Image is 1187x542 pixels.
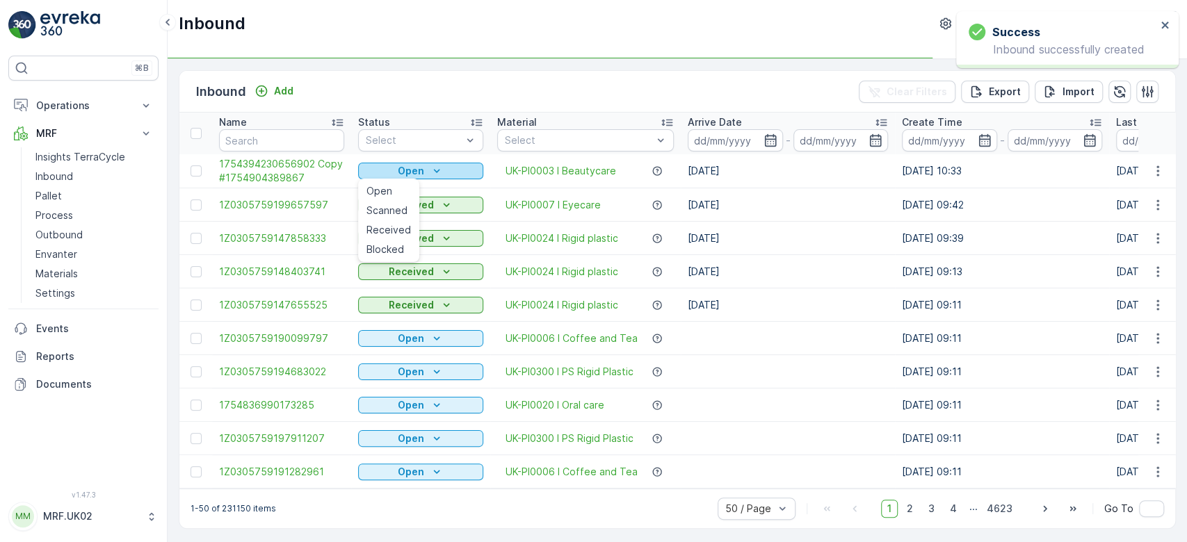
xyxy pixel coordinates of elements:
[681,188,895,222] td: [DATE]
[8,343,159,370] a: Reports
[506,265,618,279] a: UK-PI0024 I Rigid plastic
[358,115,390,129] p: Status
[358,363,483,380] button: Open
[1063,85,1095,99] p: Import
[506,298,618,312] a: UK-PI0024 I Rigid plastic
[8,491,159,499] span: v 1.47.3
[681,255,895,288] td: [DATE]
[219,198,344,212] span: 1Z0305759199657597
[35,286,75,300] p: Settings
[249,83,299,99] button: Add
[688,129,783,151] input: dd/mm/yyyy
[895,388,1109,422] td: [DATE] 09:11
[219,157,344,185] a: 1754394230656902 Copy #1754904389867
[505,133,652,147] p: Select
[8,370,159,398] a: Documents
[35,208,73,222] p: Process
[12,274,73,286] span: Net Weight :
[366,133,462,147] p: Select
[30,225,159,245] a: Outbound
[506,398,604,412] a: UK-PI0020 I Oral care
[1008,129,1103,151] input: dd/mm/yyyy
[191,333,202,344] div: Toggle Row Selected
[191,400,202,411] div: Toggle Row Selected
[73,274,78,286] span: -
[46,228,138,240] span: Parcel_UK02 #1484
[35,150,125,164] p: Insights TerraCycle
[398,432,424,445] p: Open
[35,267,78,281] p: Materials
[398,465,424,479] p: Open
[219,231,344,245] span: 1Z0305759147858333
[992,24,1040,40] h3: Success
[1000,132,1005,149] p: -
[881,500,898,518] span: 1
[219,465,344,479] a: 1Z0305759191282961
[179,13,245,35] p: Inbound
[40,11,100,39] img: logo_light-DOdMpM7g.png
[12,320,74,331] span: Asset Type :
[30,284,159,303] a: Settings
[30,206,159,225] a: Process
[358,330,483,347] button: Open
[219,398,344,412] span: 1754836990173285
[35,247,77,261] p: Envanter
[35,189,62,203] p: Pallet
[30,186,159,206] a: Pallet
[506,164,616,178] a: UK-PI0003 I Beautycare
[219,115,247,129] p: Name
[8,502,159,531] button: MMMRF.UK02
[506,465,638,479] a: UK-PI0006 I Coffee and Tea
[366,204,407,217] span: Scanned
[8,92,159,120] button: Operations
[358,230,483,247] button: Received
[895,455,1109,488] td: [DATE] 09:11
[30,264,159,284] a: Materials
[219,298,344,312] a: 1Z0305759147655525
[78,297,90,309] span: 30
[358,463,483,480] button: Open
[389,265,434,279] p: Received
[219,432,344,445] span: 1Z0305759197911207
[358,163,483,179] button: Open
[74,320,102,331] span: Pallet
[219,365,344,379] a: 1Z0305759194683022
[366,223,411,237] span: Received
[1161,19,1170,33] button: close
[36,350,153,363] p: Reports
[506,231,618,245] a: UK-PI0024 I Rigid plastic
[274,84,293,98] p: Add
[59,343,194,354] span: UK-PI0300 I PS Rigid Plastic
[506,432,633,445] a: UK-PI0300 I PS Rigid Plastic
[81,251,94,263] span: 30
[688,115,742,129] p: Arrive Date
[358,263,483,280] button: Received
[36,322,153,336] p: Events
[36,99,131,113] p: Operations
[12,228,46,240] span: Name :
[922,500,941,518] span: 3
[12,251,81,263] span: Total Weight :
[191,266,202,277] div: Toggle Row Selected
[389,298,434,312] p: Received
[895,288,1109,322] td: [DATE] 09:11
[980,500,1019,518] span: 4623
[191,433,202,444] div: Toggle Row Selected
[358,430,483,447] button: Open
[191,466,202,477] div: Toggle Row Selected
[358,197,483,213] button: Received
[506,198,601,212] a: UK-PI0007 I Eyecare
[30,167,159,186] a: Inbound
[358,397,483,413] button: Open
[30,245,159,264] a: Envanter
[895,322,1109,355] td: [DATE] 09:11
[398,398,424,412] p: Open
[398,331,424,345] p: Open
[989,85,1021,99] p: Export
[219,265,344,279] span: 1Z0305759148403741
